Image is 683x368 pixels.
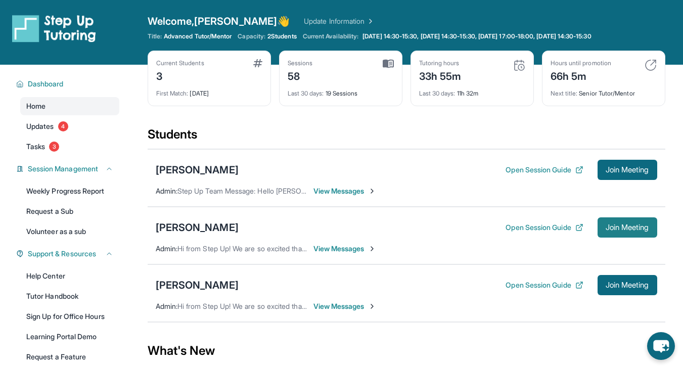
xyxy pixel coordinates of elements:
img: card [513,59,525,71]
a: Sign Up for Office Hours [20,307,119,326]
button: Open Session Guide [506,280,583,290]
span: Join Meeting [606,224,649,231]
button: Session Management [24,164,113,174]
img: Chevron-Right [368,187,376,195]
button: Dashboard [24,79,113,89]
div: Current Students [156,59,204,67]
span: Welcome, [PERSON_NAME] 👋 [148,14,290,28]
span: Join Meeting [606,282,649,288]
span: 4 [58,121,68,131]
a: Weekly Progress Report [20,182,119,200]
div: 66h 5m [551,67,611,83]
div: [PERSON_NAME] [156,278,239,292]
span: Current Availability: [303,32,358,40]
button: Join Meeting [598,217,657,238]
span: View Messages [313,301,377,311]
span: Last 30 days : [419,89,456,97]
span: Capacity: [238,32,265,40]
a: Request a Feature [20,348,119,366]
button: Join Meeting [598,275,657,295]
span: Admin : [156,187,177,195]
span: Tasks [26,142,45,152]
span: Last 30 days : [288,89,324,97]
a: Tasks3 [20,137,119,156]
span: Admin : [156,244,177,253]
a: Help Center [20,267,119,285]
span: First Match : [156,89,189,97]
div: Tutoring hours [419,59,462,67]
img: logo [12,14,96,42]
span: Updates [26,121,54,131]
button: Join Meeting [598,160,657,180]
a: Updates4 [20,117,119,135]
div: 33h 55m [419,67,462,83]
span: Advanced Tutor/Mentor [164,32,232,40]
div: [PERSON_NAME] [156,163,239,177]
span: Join Meeting [606,167,649,173]
a: Request a Sub [20,202,119,220]
div: 58 [288,67,313,83]
div: [PERSON_NAME] [156,220,239,235]
div: 11h 32m [419,83,525,98]
span: Session Management [28,164,98,174]
span: Next title : [551,89,578,97]
div: Senior Tutor/Mentor [551,83,657,98]
a: Volunteer as a sub [20,222,119,241]
div: 3 [156,67,204,83]
span: View Messages [313,244,377,254]
a: Home [20,97,119,115]
a: Learning Portal Demo [20,328,119,346]
span: [DATE] 14:30-15:30, [DATE] 14:30-15:30, [DATE] 17:00-18:00, [DATE] 14:30-15:30 [362,32,591,40]
span: Home [26,101,45,111]
span: Dashboard [28,79,64,89]
span: 3 [49,142,59,152]
div: Students [148,126,665,149]
img: Chevron-Right [368,302,376,310]
span: View Messages [313,186,377,196]
img: Chevron Right [365,16,375,26]
img: card [253,59,262,67]
img: card [645,59,657,71]
span: Support & Resources [28,249,96,259]
div: 19 Sessions [288,83,394,98]
img: card [383,59,394,68]
div: Hours until promotion [551,59,611,67]
button: Open Session Guide [506,222,583,233]
div: [DATE] [156,83,262,98]
span: Title: [148,32,162,40]
div: Sessions [288,59,313,67]
button: Support & Resources [24,249,113,259]
button: chat-button [647,332,675,360]
span: 2 Students [267,32,297,40]
button: Open Session Guide [506,165,583,175]
img: Chevron-Right [368,245,376,253]
a: [DATE] 14:30-15:30, [DATE] 14:30-15:30, [DATE] 17:00-18:00, [DATE] 14:30-15:30 [360,32,593,40]
a: Update Information [304,16,375,26]
a: Tutor Handbook [20,287,119,305]
span: Admin : [156,302,177,310]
